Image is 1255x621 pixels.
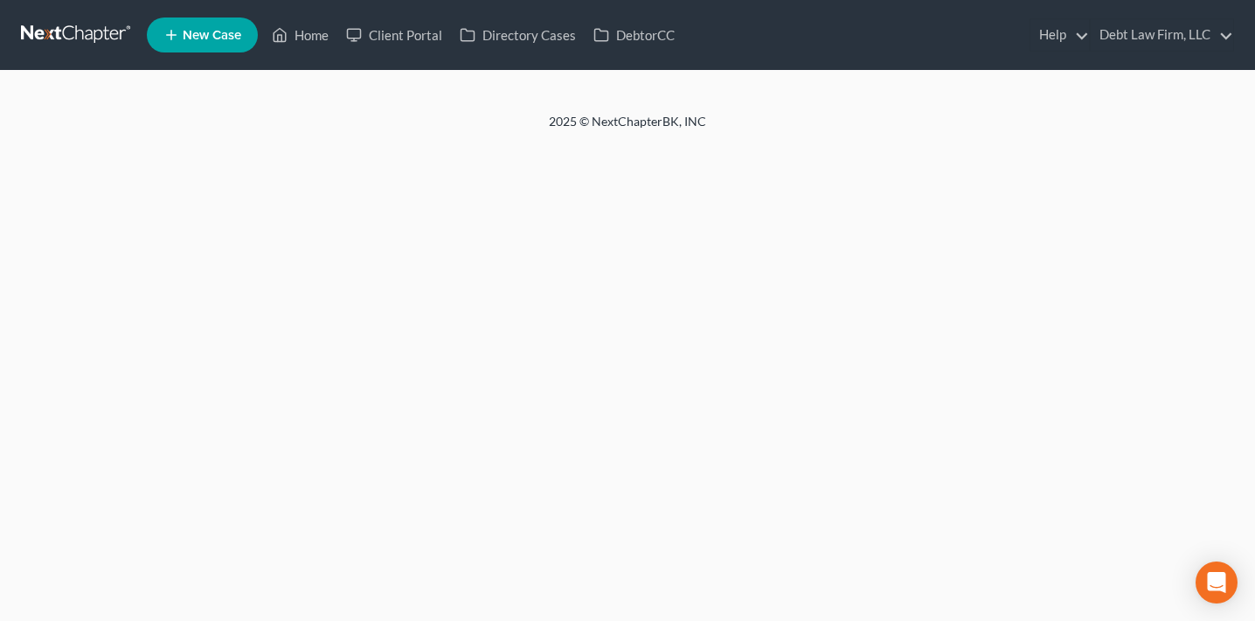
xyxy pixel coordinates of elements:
new-legal-case-button: New Case [147,17,258,52]
a: Debt Law Firm, LLC [1091,19,1233,51]
a: Client Portal [337,19,451,51]
a: Help [1030,19,1089,51]
div: 2025 © NextChapterBK, INC [129,113,1126,144]
a: Home [263,19,337,51]
div: Open Intercom Messenger [1196,562,1238,604]
a: Directory Cases [451,19,585,51]
a: DebtorCC [585,19,683,51]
